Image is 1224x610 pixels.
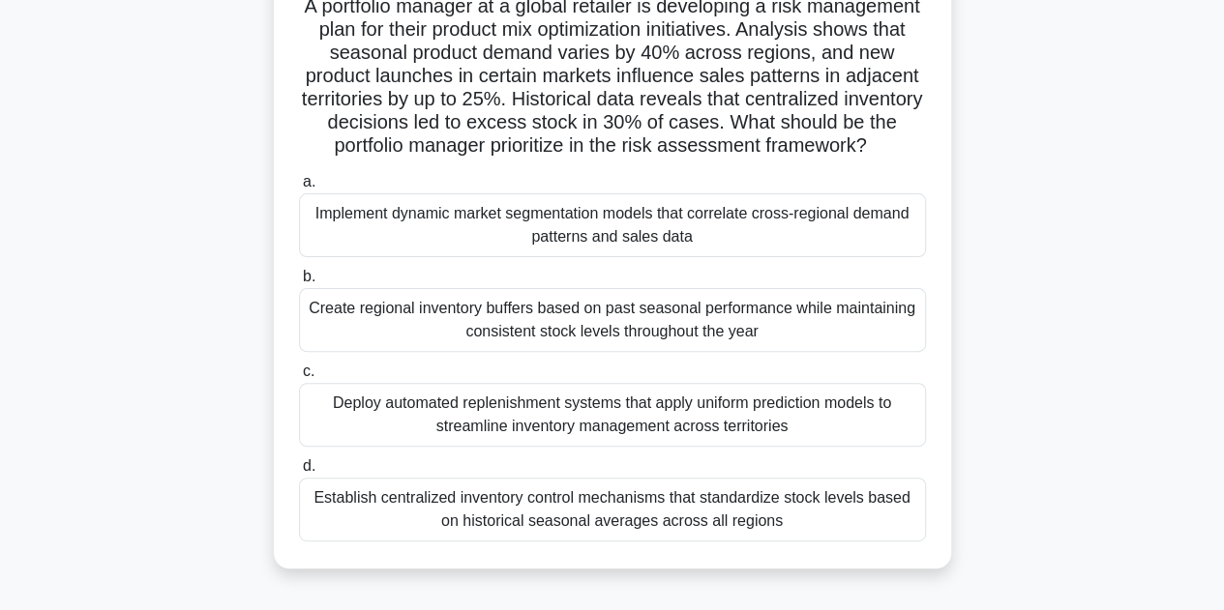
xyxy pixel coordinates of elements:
[303,268,315,284] span: b.
[299,288,926,352] div: Create regional inventory buffers based on past seasonal performance while maintaining consistent...
[299,193,926,257] div: Implement dynamic market segmentation models that correlate cross-regional demand patterns and sa...
[303,457,315,474] span: d.
[299,383,926,447] div: Deploy automated replenishment systems that apply uniform prediction models to streamline invento...
[299,478,926,541] div: Establish centralized inventory control mechanisms that standardize stock levels based on histori...
[303,173,315,189] span: a.
[303,363,314,379] span: c.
